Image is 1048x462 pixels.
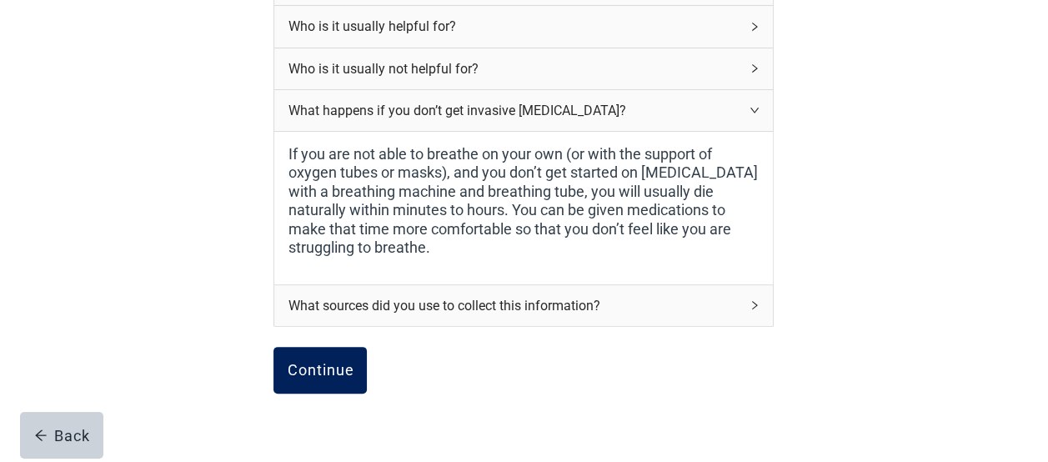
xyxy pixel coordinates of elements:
span: right [750,105,760,115]
label: If you are not able to breathe on your own (or with the support of oxygen tubes or masks), and yo... [288,145,760,258]
div: Who is it usually helpful for? [288,16,740,37]
div: Continue [287,362,354,379]
div: What sources did you use to collect this information? [288,295,740,316]
div: Back [34,427,90,444]
div: What sources did you use to collect this information? [274,285,773,326]
span: right [750,300,760,310]
div: Who is it usually helpful for? [274,6,773,47]
div: What happens if you don’t get invasive [MEDICAL_DATA]? [288,100,740,121]
div: What happens if you don’t get invasive [MEDICAL_DATA]? [274,90,773,131]
span: right [750,22,760,32]
span: arrow-left [34,429,48,442]
div: Who is it usually not helpful for? [274,48,773,89]
div: Who is it usually not helpful for? [288,58,740,79]
span: right [750,63,760,73]
button: Continue [273,347,367,394]
button: arrow-leftBack [20,412,103,459]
